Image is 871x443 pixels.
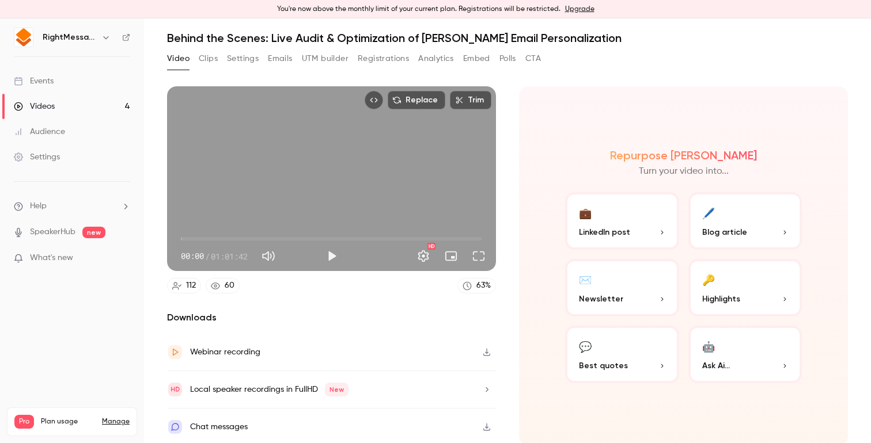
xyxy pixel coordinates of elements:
[499,49,516,68] button: Polls
[688,192,802,250] button: 🖊️Blog article
[610,148,757,162] h2: Repurpose [PERSON_NAME]
[190,383,349,396] div: Local speaker recordings in FullHD
[102,417,130,426] a: Manage
[167,49,190,68] button: Video
[199,49,218,68] button: Clips
[43,32,97,43] h6: RightMessage
[30,252,73,264] span: What's new
[702,360,730,372] span: Ask Ai...
[365,91,383,109] button: Embed video
[167,278,201,293] a: 112
[450,91,491,109] button: Trim
[427,243,435,250] div: HD
[565,326,679,383] button: 💬Best quotes
[302,49,349,68] button: UTM builder
[190,345,260,359] div: Webinar recording
[418,49,454,68] button: Analytics
[688,259,802,316] button: 🔑Highlights
[565,192,679,250] button: 💼LinkedIn post
[579,293,623,305] span: Newsletter
[190,420,248,434] div: Chat messages
[167,311,496,324] h2: Downloads
[565,259,679,316] button: ✉️Newsletter
[440,245,463,268] button: Turn on miniplayer
[476,280,491,292] div: 63 %
[688,326,802,383] button: 🤖Ask Ai...
[388,91,445,109] button: Replace
[579,270,592,288] div: ✉️
[82,227,105,238] span: new
[525,49,541,68] button: CTA
[639,165,729,178] p: Turn your video into...
[467,245,490,268] button: Full screen
[257,245,280,268] button: Mute
[702,226,747,238] span: Blog article
[579,337,592,355] div: 💬
[14,101,55,112] div: Videos
[205,250,210,262] span: /
[14,75,54,87] div: Events
[30,226,75,238] a: SpeakerHub
[225,280,234,292] div: 60
[457,278,496,293] a: 63%
[702,270,715,288] div: 🔑
[325,383,349,396] span: New
[463,49,490,68] button: Embed
[186,280,196,292] div: 112
[579,360,628,372] span: Best quotes
[358,49,409,68] button: Registrations
[565,5,594,14] a: Upgrade
[702,293,740,305] span: Highlights
[579,204,592,221] div: 💼
[14,151,60,163] div: Settings
[211,250,248,262] span: 01:01:42
[14,200,130,212] li: help-dropdown-opener
[14,126,65,138] div: Audience
[116,253,130,263] iframe: Noticeable Trigger
[412,245,435,268] button: Settings
[181,250,204,262] span: 00:00
[702,204,715,221] div: 🖊️
[320,245,343,268] button: Play
[14,28,33,47] img: RightMessage
[206,278,240,293] a: 60
[167,31,848,45] h1: Behind the Scenes: Live Audit & Optimization of [PERSON_NAME] Email Personalization
[268,49,292,68] button: Emails
[181,250,248,262] div: 00:00
[30,200,47,212] span: Help
[14,415,34,429] span: Pro
[227,49,259,68] button: Settings
[579,226,630,238] span: LinkedIn post
[702,337,715,355] div: 🤖
[41,417,95,426] span: Plan usage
